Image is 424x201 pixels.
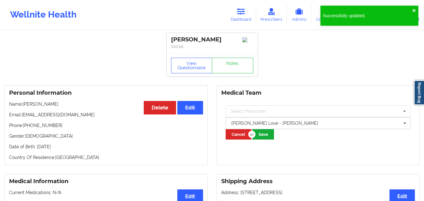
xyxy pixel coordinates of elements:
[221,189,415,196] p: Address: [STREET_ADDRESS]
[171,58,212,73] button: View Questionnaire
[311,4,337,25] a: Coaches
[212,58,253,73] a: Notes
[226,129,251,140] button: Cancel
[252,129,274,140] button: Save
[9,101,203,107] p: Name: [PERSON_NAME]
[9,122,203,129] p: Phone: [PHONE_NUMBER]
[287,4,311,25] a: Admins
[171,43,253,50] p: Social
[9,144,203,150] p: Date of Birth: [DATE]
[9,89,203,97] h3: Personal Information
[414,80,424,105] a: Report Bug
[323,13,412,19] div: Successfully updated.
[9,178,203,185] h3: Medical Information
[242,37,253,42] img: Image%2Fplaceholer-image.png
[221,89,415,97] h3: Medical Team
[226,4,256,25] a: Dashboard
[231,109,266,114] div: Select Prescriber
[256,4,287,25] a: Prescribers
[9,112,203,118] p: Email: [EMAIL_ADDRESS][DOMAIN_NAME]
[144,101,176,114] button: Delete
[9,189,203,196] p: Current Medications: N/A
[177,101,203,114] button: Edit
[9,133,203,139] p: Gender: [DEMOGRAPHIC_DATA]
[171,36,253,43] div: [PERSON_NAME]
[9,154,203,161] p: Country Of Residence: [GEOGRAPHIC_DATA]
[412,8,416,13] button: close
[221,178,415,185] h3: Shipping Address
